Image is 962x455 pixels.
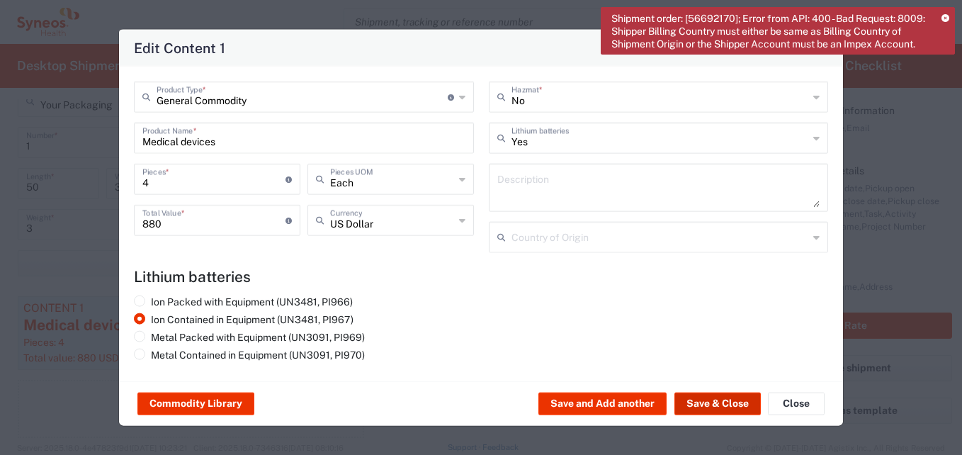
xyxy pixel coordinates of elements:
button: Save and Add another [538,393,667,415]
label: Ion Contained in Equipment (UN3481, PI967) [134,313,353,326]
button: Commodity Library [137,393,254,415]
h4: Lithium batteries [134,268,828,286]
span: Shipment order: [56692170]; Error from API: 400 - Bad Request: 8009: Shipper Billing Country must... [611,12,932,50]
h4: Edit Content 1 [134,38,225,58]
button: Save & Close [674,393,761,415]
button: Close [768,393,825,415]
label: Metal Contained in Equipment (UN3091, PI970) [134,349,365,361]
label: Metal Packed with Equipment (UN3091, PI969) [134,331,365,344]
label: Ion Packed with Equipment (UN3481, PI966) [134,296,353,308]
